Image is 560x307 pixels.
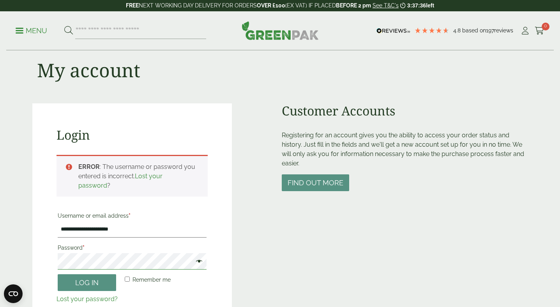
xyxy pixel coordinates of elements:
[407,2,426,9] span: 3:37:36
[542,23,549,30] span: 0
[78,162,195,190] li: : The username or password you entered is incorrect. ?
[282,179,349,187] a: Find out more
[58,210,207,221] label: Username or email address
[242,21,319,40] img: GreenPak Supplies
[16,26,47,34] a: Menu
[486,27,494,34] span: 197
[58,274,116,291] button: Log in
[520,27,530,35] i: My Account
[37,59,140,82] h1: My account
[462,27,486,34] span: Based on
[336,2,371,9] strong: BEFORE 2 pm
[57,295,118,303] a: Lost your password?
[453,27,462,34] span: 4.8
[257,2,285,9] strong: OVER £100
[373,2,399,9] a: See T&C's
[4,284,23,303] button: Open CMP widget
[126,2,139,9] strong: FREE
[376,28,410,34] img: REVIEWS.io
[494,27,513,34] span: reviews
[282,103,528,118] h2: Customer Accounts
[57,128,208,142] h2: Login
[125,277,130,282] input: Remember me
[426,2,434,9] span: left
[282,174,349,191] button: Find out more
[535,25,544,37] a: 0
[132,277,171,283] span: Remember me
[414,27,449,34] div: 4.79 Stars
[535,27,544,35] i: Cart
[58,242,207,253] label: Password
[78,163,100,170] strong: ERROR
[282,131,528,168] p: Registering for an account gives you the ability to access your order status and history. Just fi...
[16,26,47,35] p: Menu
